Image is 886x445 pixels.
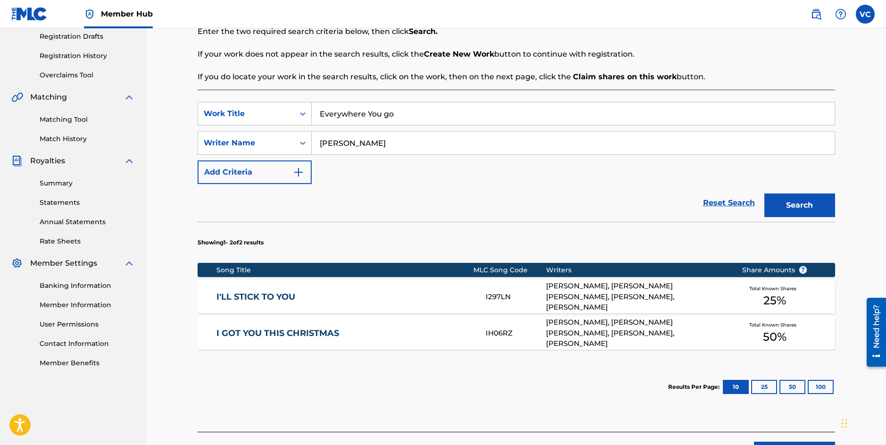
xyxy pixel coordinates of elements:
[763,328,787,345] span: 50 %
[831,5,850,24] div: Help
[40,178,135,188] a: Summary
[198,71,835,83] p: If you do locate your work in the search results, click on the work, then on the next page, click...
[763,292,786,309] span: 25 %
[124,258,135,269] img: expand
[546,317,728,349] div: [PERSON_NAME], [PERSON_NAME] [PERSON_NAME], [PERSON_NAME], [PERSON_NAME]
[30,155,65,167] span: Royalties
[204,108,289,119] div: Work Title
[40,198,135,208] a: Statements
[668,383,722,391] p: Results Per Page:
[216,328,473,339] a: I GOT YOU THIS CHRISTMAS
[198,238,264,247] p: Showing 1 - 2 of 2 results
[409,27,438,36] strong: Search.
[799,266,807,274] span: ?
[807,5,826,24] a: Public Search
[856,5,875,24] div: User Menu
[40,319,135,329] a: User Permissions
[84,8,95,20] img: Top Rightsholder
[101,8,153,19] span: Member Hub
[808,380,834,394] button: 100
[749,321,800,328] span: Total Known Shares
[811,8,822,20] img: search
[216,265,473,275] div: Song Title
[40,70,135,80] a: Overclaims Tool
[546,281,728,313] div: [PERSON_NAME], [PERSON_NAME] [PERSON_NAME], [PERSON_NAME], [PERSON_NAME]
[486,328,546,339] div: IH06RZ
[40,281,135,291] a: Banking Information
[198,26,835,37] p: Enter the two required search criteria below, then click
[779,380,805,394] button: 50
[751,380,777,394] button: 25
[216,292,473,302] a: I'LL STICK TO YOU
[546,265,728,275] div: Writers
[40,300,135,310] a: Member Information
[30,92,67,103] span: Matching
[198,102,835,222] form: Search Form
[40,115,135,125] a: Matching Tool
[839,400,886,445] iframe: Chat Widget
[424,50,494,59] strong: Create New Work
[40,51,135,61] a: Registration History
[473,265,546,275] div: MLC Song Code
[11,155,23,167] img: Royalties
[40,358,135,368] a: Member Benefits
[11,258,23,269] img: Member Settings
[204,137,289,149] div: Writer Name
[486,292,546,302] div: I297LN
[698,193,760,213] a: Reset Search
[835,8,846,20] img: help
[124,92,135,103] img: expand
[860,294,886,371] iframe: Resource Center
[11,7,48,21] img: MLC Logo
[40,134,135,144] a: Match History
[198,160,312,184] button: Add Criteria
[124,155,135,167] img: expand
[293,167,304,178] img: 9d2ae6d4665cec9f34b9.svg
[198,49,835,60] p: If your work does not appear in the search results, click the button to continue with registration.
[749,285,800,292] span: Total Known Shares
[30,258,97,269] span: Member Settings
[842,409,847,437] div: Drag
[11,92,23,103] img: Matching
[40,339,135,349] a: Contact Information
[40,217,135,227] a: Annual Statements
[40,236,135,246] a: Rate Sheets
[764,193,835,217] button: Search
[573,72,677,81] strong: Claim shares on this work
[742,265,807,275] span: Share Amounts
[723,380,749,394] button: 10
[40,32,135,42] a: Registration Drafts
